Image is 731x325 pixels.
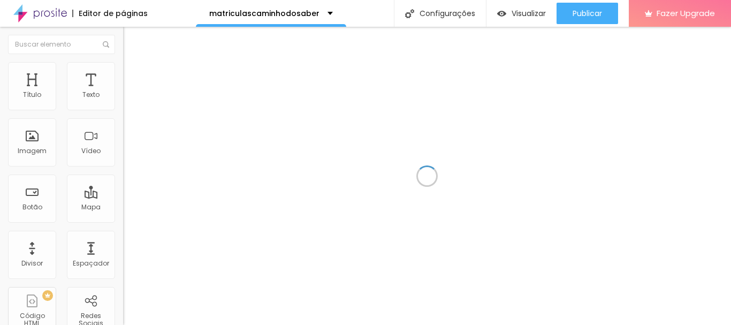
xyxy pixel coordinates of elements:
img: view-1.svg [497,9,506,18]
img: Icone [405,9,414,18]
div: Imagem [18,147,47,155]
input: Buscar elemento [8,35,115,54]
p: matriculascaminhodosaber [209,10,319,17]
span: Fazer Upgrade [657,9,715,18]
div: Espaçador [73,260,109,267]
div: Mapa [81,203,101,211]
div: Vídeo [81,147,101,155]
div: Texto [82,91,100,99]
button: Publicar [557,3,618,24]
span: Publicar [573,9,602,18]
img: Icone [103,41,109,48]
div: Título [23,91,41,99]
span: Visualizar [512,9,546,18]
div: Divisor [21,260,43,267]
div: Editor de páginas [72,10,148,17]
div: Botão [22,203,42,211]
button: Visualizar [486,3,557,24]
